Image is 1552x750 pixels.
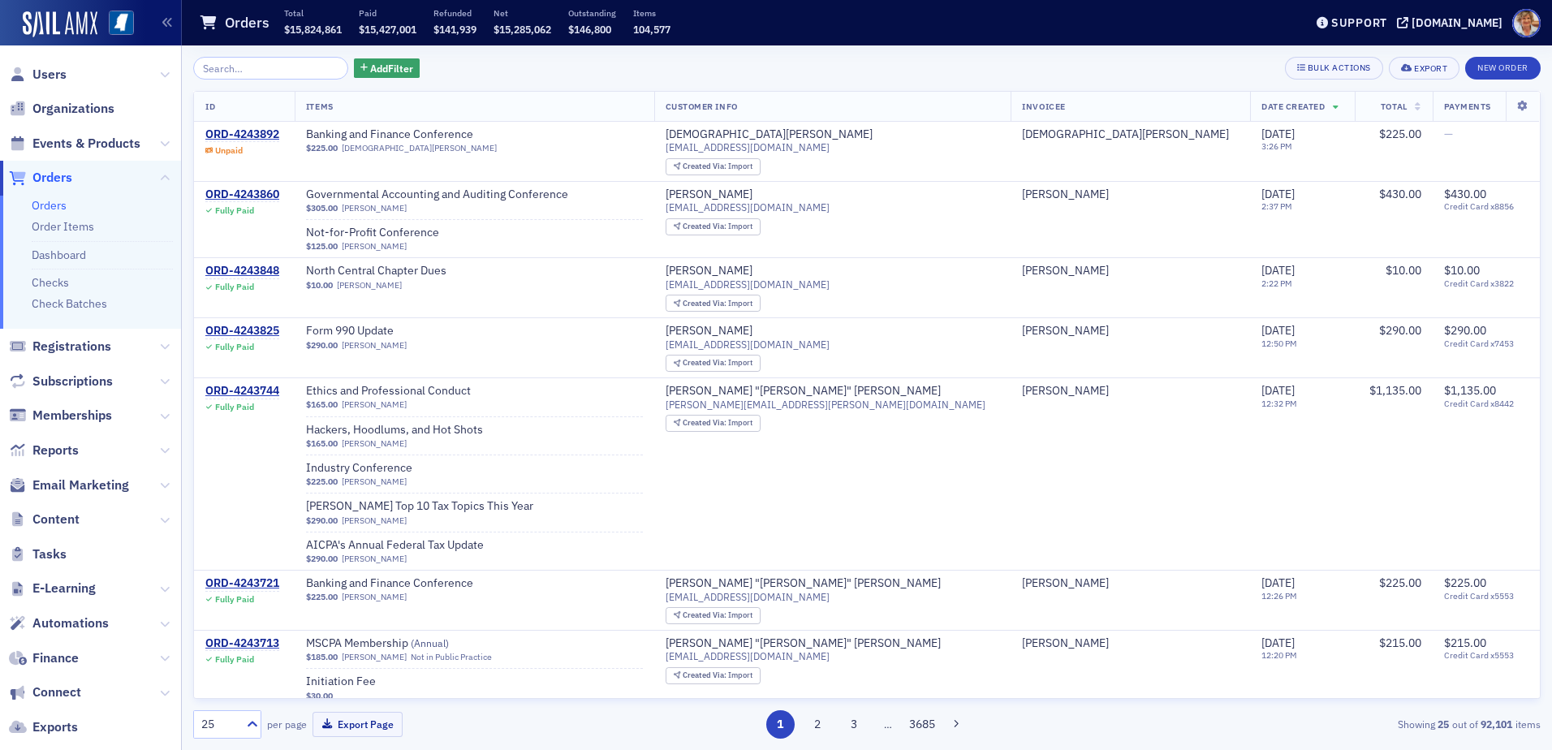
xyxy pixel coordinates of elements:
span: Created Via : [683,221,728,231]
span: [EMAIL_ADDRESS][DOMAIN_NAME] [666,278,830,291]
div: Import [683,359,752,368]
a: [PERSON_NAME] "[PERSON_NAME]" [PERSON_NAME] [666,636,941,651]
a: [PERSON_NAME] [342,241,407,252]
span: $10.00 [306,280,333,291]
span: Created Via : [683,417,728,428]
div: ORD-4243825 [205,324,279,338]
span: Finance [32,649,79,667]
time: 3:26 PM [1261,140,1292,152]
span: $15,824,861 [284,23,342,36]
span: Organizations [32,100,114,118]
span: [DATE] [1261,575,1295,590]
div: [DEMOGRAPHIC_DATA][PERSON_NAME] [1022,127,1229,142]
div: Fully Paid [215,654,254,665]
span: Janet Carraway [1022,264,1239,278]
a: [PERSON_NAME] [1022,576,1109,591]
span: $15,427,001 [359,23,416,36]
span: Surgent's Top 10 Tax Topics This Year [306,499,533,514]
span: $290.00 [306,554,338,564]
a: AICPA's Annual Federal Tax Update [306,538,511,553]
a: [PERSON_NAME] "[PERSON_NAME]" [PERSON_NAME] [666,384,941,399]
p: Refunded [433,7,476,19]
a: [PERSON_NAME] [1022,324,1109,338]
span: Exports [32,718,78,736]
a: [PERSON_NAME] [342,340,407,351]
div: [PERSON_NAME] "[PERSON_NAME]" [PERSON_NAME] [666,576,941,591]
div: Created Via: Import [666,355,761,372]
button: New Order [1465,57,1541,80]
div: [PERSON_NAME] [666,264,752,278]
a: Banking and Finance Conference [306,576,511,591]
a: [PERSON_NAME] [666,324,752,338]
div: Created Via: Import [666,158,761,175]
button: [DOMAIN_NAME] [1397,17,1508,28]
span: Credit Card x5553 [1444,650,1528,661]
span: $225.00 [1444,575,1486,590]
span: [EMAIL_ADDRESS][DOMAIN_NAME] [666,338,830,351]
span: E-Learning [32,580,96,597]
div: ORD-4243744 [205,384,279,399]
span: [DATE] [1261,263,1295,278]
a: Users [9,66,67,84]
div: ORD-4243721 [205,576,279,591]
a: Checks [32,275,69,290]
a: ORD-4243848 [205,264,279,278]
a: [PERSON_NAME] [342,476,407,487]
a: Memberships [9,407,112,425]
span: Customer Info [666,101,738,112]
div: Fully Paid [215,342,254,352]
a: New Order [1465,59,1541,74]
div: Import [683,222,752,231]
a: [PERSON_NAME] [342,515,407,526]
div: Unpaid [215,145,243,156]
span: Initiation Fee [306,675,511,689]
a: North Central Chapter Dues [306,264,511,278]
a: [PERSON_NAME] Top 10 Tax Topics This Year [306,499,533,514]
a: Connect [9,683,81,701]
span: Created Via : [683,610,728,620]
a: [PERSON_NAME] [666,187,752,202]
span: $225.00 [1379,127,1421,141]
span: $146,800 [568,23,611,36]
span: $1,135.00 [1444,383,1496,398]
span: $290.00 [306,340,338,351]
div: Export [1414,64,1447,73]
a: [DEMOGRAPHIC_DATA][PERSON_NAME] [342,143,497,153]
span: $225.00 [306,143,338,153]
a: MSCPA Membership (Annual) [306,636,511,651]
span: [EMAIL_ADDRESS][DOMAIN_NAME] [666,650,830,662]
div: Fully Paid [215,282,254,292]
div: Support [1331,15,1387,30]
img: SailAMX [23,11,97,37]
span: $290.00 [1444,323,1486,338]
span: Total [1381,101,1408,112]
a: ORD-4243860 [205,187,279,202]
div: Import [683,611,752,620]
a: Industry Conference [306,461,511,476]
time: 12:26 PM [1261,590,1297,601]
div: [PERSON_NAME] [1022,636,1109,651]
button: Export [1389,57,1459,80]
div: Showing out of items [1103,717,1541,731]
div: [DOMAIN_NAME] [1412,15,1502,30]
h1: Orders [225,13,269,32]
input: Search… [193,57,348,80]
a: Governmental Accounting and Auditing Conference [306,187,568,202]
button: Export Page [313,712,403,737]
a: [PERSON_NAME] [337,280,402,291]
div: [PERSON_NAME] [1022,384,1109,399]
div: [DEMOGRAPHIC_DATA][PERSON_NAME] [666,127,873,142]
div: ORD-4243713 [205,636,279,651]
a: View Homepage [97,11,134,38]
span: Created Via : [683,298,728,308]
p: Net [494,7,551,19]
a: Not-for-Profit Conference [306,226,511,240]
